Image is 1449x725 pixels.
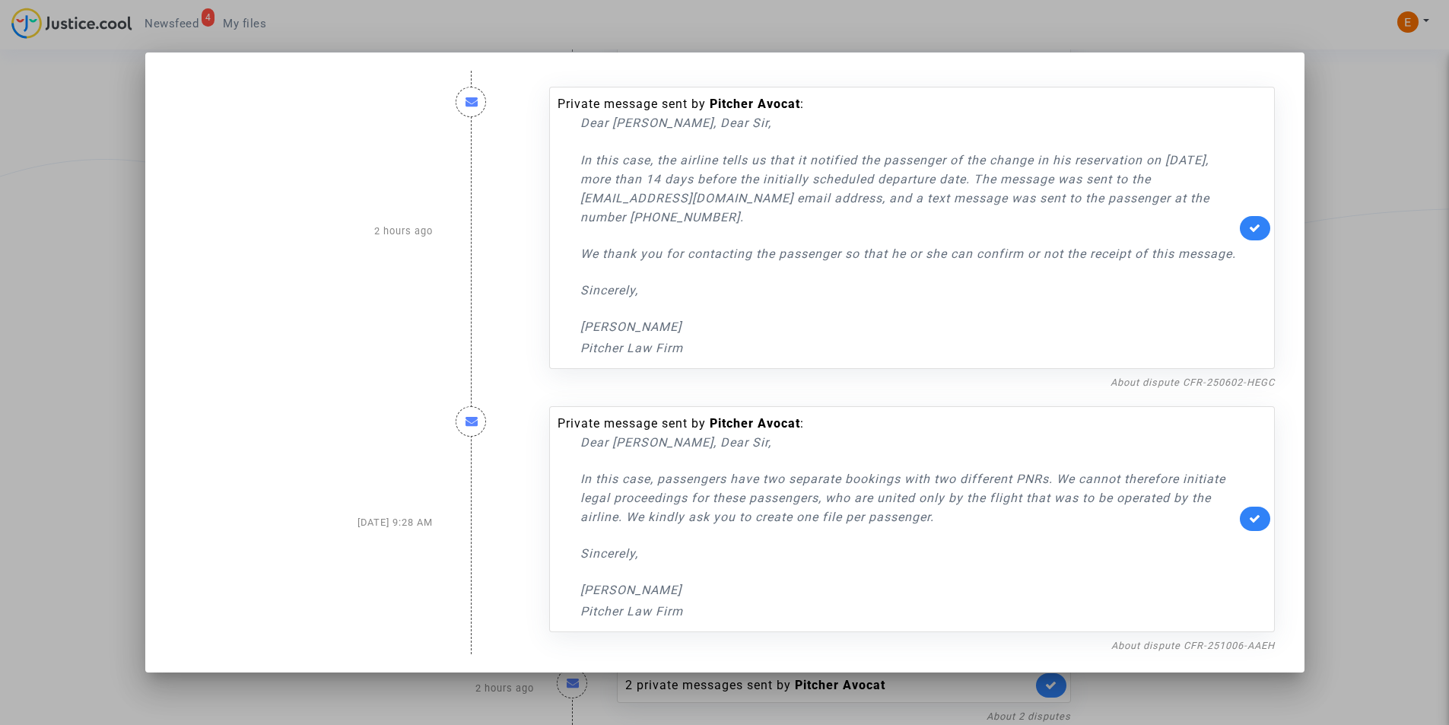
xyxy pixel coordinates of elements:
[580,544,1236,563] p: Sincerely,
[580,469,1236,526] p: In this case, passengers have two separate bookings with two different PNRs. We cannot therefore ...
[1111,640,1275,651] a: About dispute CFR-251006-AAEH
[580,339,1236,358] p: Pitcher Law Firm
[1111,377,1275,388] a: About dispute CFR-250602-HEGC
[558,415,1236,622] div: Private message sent by :
[580,281,1236,300] p: Sincerely,
[580,602,1236,621] p: Pitcher Law Firm
[164,72,444,390] div: 2 hours ago
[580,317,1236,336] p: [PERSON_NAME]
[710,97,800,111] b: Pitcher Avocat
[580,433,1236,452] p: Dear [PERSON_NAME], Dear Sir,
[580,113,1236,132] p: Dear [PERSON_NAME], Dear Sir,
[164,391,444,654] div: [DATE] 9:28 AM
[710,416,800,431] b: Pitcher Avocat
[558,95,1236,358] div: Private message sent by :
[580,151,1236,227] p: In this case, the airline tells us that it notified the passenger of the change in his reservatio...
[580,580,1236,599] p: [PERSON_NAME]
[580,244,1236,263] p: We thank you for contacting the passenger so that he or she can confirm or not the receipt of thi...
